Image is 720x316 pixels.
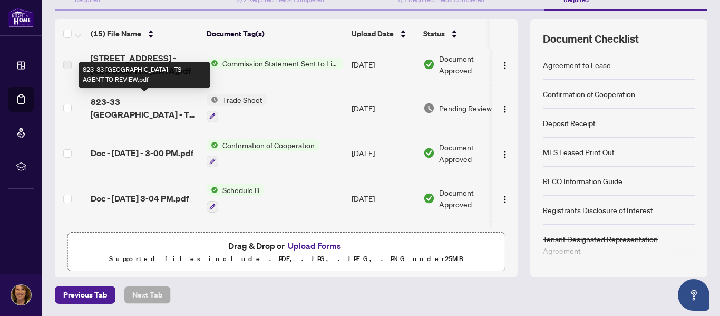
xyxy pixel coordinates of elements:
[347,221,419,266] td: [DATE]
[501,105,509,113] img: Logo
[497,100,513,117] button: Logo
[91,52,198,77] span: [STREET_ADDRESS] - [GEOGRAPHIC_DATA]pdf
[8,8,34,27] img: logo
[423,193,435,204] img: Document Status
[207,58,343,69] button: Status IconCommission Statement Sent to Listing Brokerage
[218,184,264,196] span: Schedule B
[91,192,189,205] span: Doc - [DATE] 3-04 PM.pdf
[497,145,513,161] button: Logo
[218,139,319,151] span: Confirmation of Cooperation
[439,53,504,76] span: Document Approved
[55,286,115,304] button: Previous Tab
[207,139,319,168] button: Status IconConfirmation of Cooperation
[439,141,504,165] span: Document Approved
[79,62,210,88] div: 823-33 [GEOGRAPHIC_DATA] - TS - AGENT TO REVIEW.pdf
[11,285,31,305] img: Profile Icon
[347,131,419,176] td: [DATE]
[218,94,267,106] span: Trade Sheet
[543,59,611,71] div: Agreement to Lease
[497,190,513,207] button: Logo
[91,95,198,121] span: 823-33 [GEOGRAPHIC_DATA] - TS - AGENT TO REVIEW.pdf
[501,195,509,204] img: Logo
[497,56,513,73] button: Logo
[423,28,445,40] span: Status
[423,147,435,159] img: Document Status
[439,102,492,114] span: Pending Review
[347,43,419,85] td: [DATE]
[439,187,504,210] span: Document Approved
[91,28,141,40] span: (15) File Name
[124,286,171,304] button: Next Tab
[207,184,218,196] img: Status Icon
[419,19,509,49] th: Status
[543,204,653,216] div: Registrants Disclosure of Interest
[207,184,264,213] button: Status IconSchedule B
[543,117,596,129] div: Deposit Receipt
[68,233,504,272] span: Drag & Drop orUpload FormsSupported files include .PDF, .JPG, .JPEG, .PNG under25MB
[63,286,107,303] span: Previous Tab
[285,239,344,253] button: Upload Forms
[207,94,218,106] img: Status Icon
[543,32,639,46] span: Document Checklist
[543,88,635,100] div: Confirmation of Cooperation
[543,146,615,158] div: MLS Leased Print Out
[543,175,622,187] div: RECO Information Guide
[543,233,695,256] div: Tenant Designated Representation Agreement
[678,279,709,311] button: Open asap
[352,28,394,40] span: Upload Date
[91,147,193,159] span: Doc - [DATE] - 3-00 PM.pdf
[347,176,419,221] td: [DATE]
[74,253,498,265] p: Supported files include .PDF, .JPG, .JPEG, .PNG under 25 MB
[423,102,435,114] img: Document Status
[423,59,435,70] img: Document Status
[501,150,509,159] img: Logo
[347,85,419,131] td: [DATE]
[347,19,419,49] th: Upload Date
[202,19,347,49] th: Document Tag(s)
[207,139,218,151] img: Status Icon
[207,94,267,122] button: Status IconTrade Sheet
[207,58,218,69] img: Status Icon
[501,61,509,70] img: Logo
[86,19,202,49] th: (15) File Name
[228,239,344,253] span: Drag & Drop or
[218,58,343,69] span: Commission Statement Sent to Listing Brokerage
